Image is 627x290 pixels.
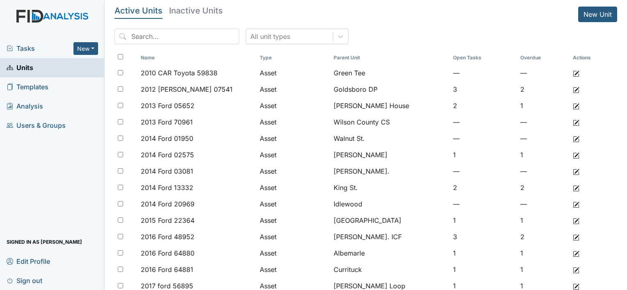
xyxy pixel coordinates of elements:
td: 2 [517,81,570,97]
td: Asset [256,245,330,261]
td: — [450,114,517,130]
td: 3 [450,229,517,245]
span: 2016 Ford 64881 [141,265,193,274]
td: — [450,65,517,81]
td: Asset [256,229,330,245]
td: 1 [450,261,517,278]
td: [PERSON_NAME] [330,147,449,163]
td: Asset [256,97,330,114]
span: 2013 Ford 05652 [141,101,195,111]
td: Asset [256,147,330,163]
td: — [450,196,517,212]
td: — [450,130,517,147]
h5: Inactive Units [169,7,223,15]
td: [PERSON_NAME] House [330,97,449,114]
span: 2014 Ford 01950 [141,134,193,143]
td: — [517,65,570,81]
span: 2010 CAR Toyota 59838 [141,68,217,78]
td: Asset [256,163,330,179]
span: 2013 Ford 70961 [141,117,193,127]
span: 2016 Ford 48952 [141,232,195,242]
td: 1 [517,212,570,229]
td: Idlewood [330,196,449,212]
td: — [517,196,570,212]
td: 1 [450,212,517,229]
span: Edit Profile [7,255,50,267]
td: 1 [517,245,570,261]
span: Sign out [7,274,42,287]
td: 2 [517,179,570,196]
div: All unit types [250,32,290,41]
span: 2015 Ford 22364 [141,215,195,225]
td: 3 [450,81,517,97]
span: Users & Groups [7,119,66,132]
td: Asset [256,130,330,147]
td: Asset [256,179,330,196]
td: 1 [450,147,517,163]
td: — [517,114,570,130]
td: [GEOGRAPHIC_DATA] [330,212,449,229]
th: Actions [570,51,611,65]
td: Asset [256,81,330,97]
span: Units [7,61,33,74]
td: 2 [450,97,517,114]
td: Wilson County CS [330,114,449,130]
td: Asset [256,212,330,229]
th: Toggle SortBy [256,51,330,65]
a: Tasks [7,43,73,53]
th: Toggle SortBy [330,51,449,65]
td: Albemarle [330,245,449,261]
td: [PERSON_NAME]. ICF [330,229,449,245]
td: Goldsboro DP [330,81,449,97]
td: Walnut St. [330,130,449,147]
td: 1 [517,261,570,278]
span: 2014 Ford 02575 [141,150,194,160]
td: — [517,163,570,179]
td: 1 [450,245,517,261]
td: Currituck [330,261,449,278]
td: — [450,163,517,179]
th: Toggle SortBy [450,51,517,65]
span: Signed in as [PERSON_NAME] [7,236,82,248]
span: Analysis [7,100,43,113]
td: Asset [256,114,330,130]
td: 1 [517,97,570,114]
h5: Active Units [114,7,162,15]
td: 2 [517,229,570,245]
span: 2016 Ford 64880 [141,248,195,258]
td: Asset [256,65,330,81]
td: — [517,130,570,147]
button: New [73,42,98,55]
span: 2012 [PERSON_NAME] 07541 [141,84,233,94]
input: Search... [114,29,239,44]
td: Asset [256,261,330,278]
td: 2 [450,179,517,196]
a: New Unit [578,7,617,22]
th: Toggle SortBy [517,51,570,65]
td: Asset [256,196,330,212]
td: [PERSON_NAME]. [330,163,449,179]
td: King St. [330,179,449,196]
span: 2014 Ford 13332 [141,183,193,193]
span: Templates [7,81,48,93]
span: 2014 Ford 20969 [141,199,195,209]
th: Toggle SortBy [137,51,256,65]
span: 2014 Ford 03081 [141,166,193,176]
td: 1 [517,147,570,163]
td: Green Tee [330,65,449,81]
input: Toggle All Rows Selected [118,54,123,59]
